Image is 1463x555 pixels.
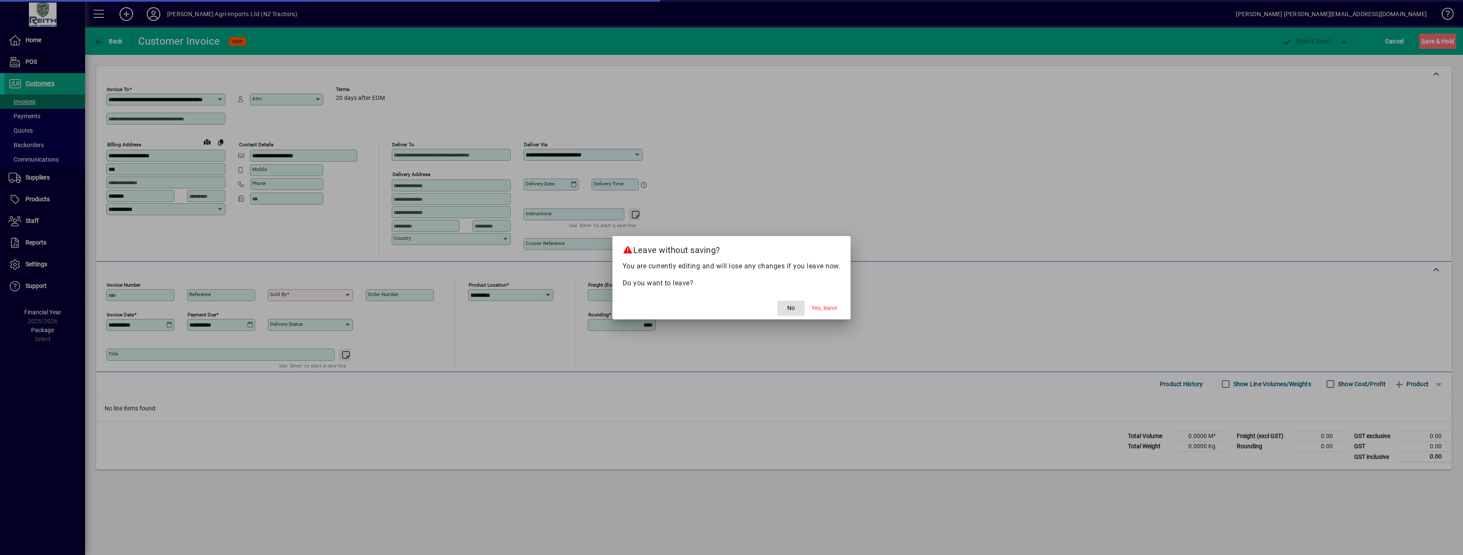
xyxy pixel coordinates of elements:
button: No [777,301,805,316]
p: Do you want to leave? [623,278,841,288]
span: Yes, leave [811,304,837,313]
p: You are currently editing and will lose any changes if you leave now. [623,261,841,271]
span: No [787,304,795,313]
button: Yes, leave [808,301,840,316]
h2: Leave without saving? [612,236,851,261]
